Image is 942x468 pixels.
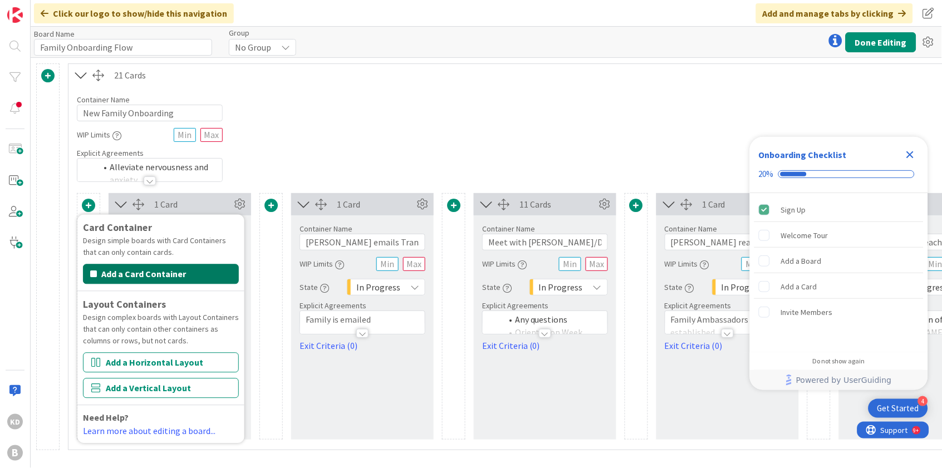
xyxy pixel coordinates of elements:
[235,40,271,55] span: No Group
[665,234,791,250] input: Add container name...
[559,257,581,271] input: Min
[665,300,732,311] span: Explicit Agreements
[83,220,239,235] div: Card Container
[702,198,779,211] div: 1 Card
[671,313,784,338] p: Family Ambassadors already established
[300,234,425,250] input: Add container name...
[300,300,366,311] span: Explicit Agreements
[750,193,928,349] div: Checklist items
[759,169,774,179] div: 20%
[665,224,718,234] label: Container Name
[77,148,144,158] span: Explicit Agreements
[34,3,234,23] div: Click our logo to show/hide this navigation
[77,105,223,121] input: Add container name...
[23,2,51,15] span: Support
[750,370,928,390] div: Footer
[300,339,425,352] a: Exit Criteria (0)
[781,280,817,293] div: Add a Card
[300,254,344,274] div: WIP Limits
[200,128,223,142] input: Max
[300,277,329,297] div: State
[174,128,196,142] input: Min
[482,300,549,311] span: Explicit Agreements
[34,29,75,39] label: Board Name
[300,224,352,234] label: Container Name
[754,223,924,248] div: Welcome Tour is incomplete.
[83,412,129,423] b: Need Help?
[781,229,828,242] div: Welcome Tour
[759,169,919,179] div: Checklist progress: 20%
[306,313,419,326] p: Family is emailed
[77,95,130,105] label: Container Name
[356,279,400,295] span: In Progress
[918,396,928,406] div: 4
[877,403,919,414] div: Get Started
[796,373,892,387] span: Powered by UserGuiding
[781,203,806,216] div: Sign Up
[229,29,249,37] span: Group
[403,257,425,271] input: Max
[337,198,414,211] div: 1 Card
[722,279,766,295] span: In Progress
[376,257,399,271] input: Min
[83,353,239,373] button: Add a Horizontal Layout
[482,339,608,352] a: Exit Criteria (0)
[586,257,608,271] input: Max
[759,148,847,161] div: Onboarding Checklist
[754,274,924,299] div: Add a Card is incomplete.
[781,306,833,319] div: Invite Members
[482,277,512,297] div: State
[154,198,232,211] div: 1 Card
[519,198,597,211] div: 11 Cards
[750,137,928,390] div: Checklist Container
[482,224,535,234] label: Container Name
[83,235,239,259] div: Design simple boards with Card Containers that can only contain cards.
[781,254,822,268] div: Add a Board
[482,234,608,250] input: Add container name...
[7,7,23,23] img: Visit kanbanzone.com
[83,312,239,347] div: Design complex boards with Layout Containers that can only contain other containers as columns or...
[482,254,527,274] div: WIP Limits
[846,32,916,52] button: Done Editing
[665,254,709,274] div: WIP Limits
[754,300,924,324] div: Invite Members is incomplete.
[754,198,924,222] div: Sign Up is complete.
[56,4,62,13] div: 9+
[742,257,764,271] input: Min
[869,399,928,418] div: Open Get Started checklist, remaining modules: 4
[539,279,583,295] span: In Progress
[502,313,602,326] li: Any questions
[77,125,121,145] div: WIP Limits
[665,339,791,352] a: Exit Criteria (0)
[755,370,923,390] a: Powered by UserGuiding
[754,249,924,273] div: Add a Board is incomplete.
[7,445,23,461] div: B
[756,3,913,23] div: Add and manage tabs by clicking
[83,297,239,312] div: Layout Containers
[96,161,217,186] li: Alleviate nervousness and anxiety
[901,146,919,164] div: Close Checklist
[83,426,215,437] a: Learn more about editing a board...
[83,378,239,398] button: Add a Vertical Layout
[665,277,694,297] div: State
[813,357,865,366] div: Do not show again
[83,264,239,284] button: Add a Card Container
[7,414,23,430] div: KD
